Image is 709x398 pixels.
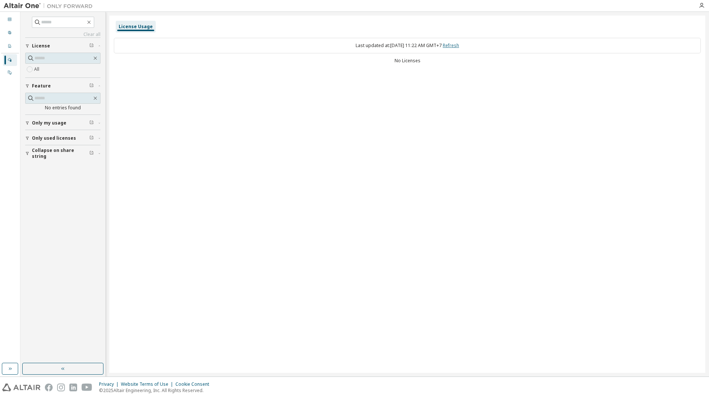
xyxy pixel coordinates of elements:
img: youtube.svg [82,384,92,391]
label: All [34,65,41,74]
span: Clear filter [89,120,94,126]
button: Collapse on share string [25,145,100,162]
button: Feature [25,78,100,94]
div: License Usage [119,24,153,30]
span: Clear filter [89,150,94,156]
span: Collapse on share string [32,147,89,159]
div: Privacy [99,381,121,387]
button: License [25,38,100,54]
span: Clear filter [89,83,94,89]
img: instagram.svg [57,384,65,391]
span: Clear filter [89,135,94,141]
div: No entries found [25,105,100,111]
a: Clear all [25,31,100,37]
a: Refresh [443,42,459,49]
img: facebook.svg [45,384,53,391]
div: Last updated at: [DATE] 11:22 AM GMT+7 [114,38,701,53]
div: Website Terms of Use [121,381,175,387]
span: License [32,43,50,49]
span: Only my usage [32,120,66,126]
img: Altair One [4,2,96,10]
div: No Licenses [114,58,701,64]
img: altair_logo.svg [2,384,40,391]
div: Managed [3,54,17,66]
div: Cookie Consent [175,381,214,387]
button: Only my usage [25,115,100,131]
span: Feature [32,83,51,89]
button: Only used licenses [25,130,100,146]
div: Dashboard [3,14,17,26]
p: © 2025 Altair Engineering, Inc. All Rights Reserved. [99,387,214,394]
div: User Profile [3,27,17,39]
span: Clear filter [89,43,94,49]
img: linkedin.svg [69,384,77,391]
span: Only used licenses [32,135,76,141]
div: On Prem [3,67,17,79]
div: Company Profile [3,40,17,52]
